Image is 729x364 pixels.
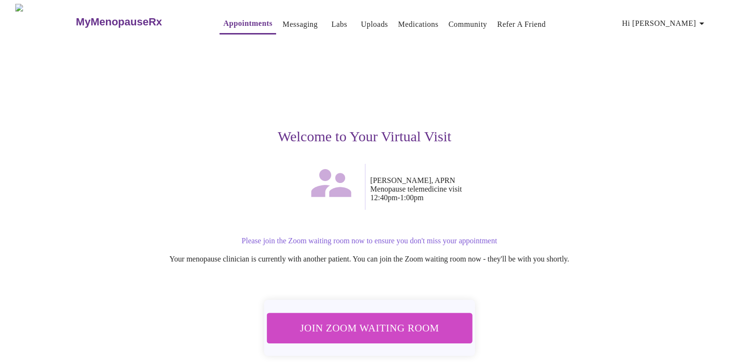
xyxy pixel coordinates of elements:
[75,5,200,39] a: MyMenopauseRx
[394,15,442,34] button: Medications
[282,18,317,31] a: Messaging
[445,15,491,34] button: Community
[331,18,347,31] a: Labs
[398,18,438,31] a: Medications
[449,18,487,31] a: Community
[266,313,473,343] button: Join Zoom Waiting Room
[69,128,660,145] h3: Welcome to Your Virtual Visit
[220,14,276,34] button: Appointments
[357,15,392,34] button: Uploads
[493,15,550,34] button: Refer a Friend
[279,319,460,337] span: Join Zoom Waiting Room
[497,18,546,31] a: Refer a Friend
[76,16,162,28] h3: MyMenopauseRx
[370,176,660,202] p: [PERSON_NAME], APRN Menopause telemedicine visit 12:40pm - 1:00pm
[622,17,707,30] span: Hi [PERSON_NAME]
[278,15,321,34] button: Messaging
[15,4,75,40] img: MyMenopauseRx Logo
[361,18,388,31] a: Uploads
[79,237,660,245] p: Please join the Zoom waiting room now to ensure you don't miss your appointment
[618,14,711,33] button: Hi [PERSON_NAME]
[79,255,660,263] p: Your menopause clinician is currently with another patient. You can join the Zoom waiting room no...
[324,15,355,34] button: Labs
[223,17,272,30] a: Appointments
